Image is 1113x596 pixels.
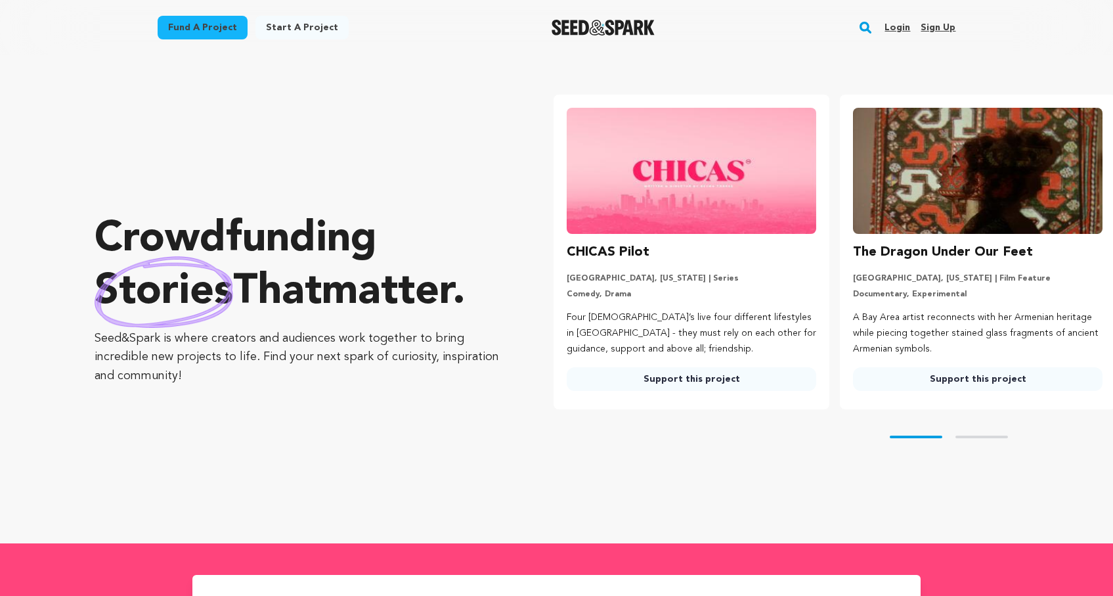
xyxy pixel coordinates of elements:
[567,108,816,234] img: CHICAS Pilot image
[95,329,501,386] p: Seed&Spark is where creators and audiences work together to bring incredible new projects to life...
[567,242,649,263] h3: CHICAS Pilot
[884,17,910,38] a: Login
[255,16,349,39] a: Start a project
[567,310,816,357] p: Four [DEMOGRAPHIC_DATA]’s live four different lifestyles in [GEOGRAPHIC_DATA] - they must rely on...
[853,367,1102,391] a: Support this project
[567,289,816,300] p: Comedy, Drama
[322,271,452,313] span: matter
[552,20,655,35] a: Seed&Spark Homepage
[552,20,655,35] img: Seed&Spark Logo Dark Mode
[567,273,816,284] p: [GEOGRAPHIC_DATA], [US_STATE] | Series
[567,367,816,391] a: Support this project
[853,273,1102,284] p: [GEOGRAPHIC_DATA], [US_STATE] | Film Feature
[158,16,248,39] a: Fund a project
[853,289,1102,300] p: Documentary, Experimental
[853,108,1102,234] img: The Dragon Under Our Feet image
[95,256,233,328] img: hand sketched image
[853,310,1102,357] p: A Bay Area artist reconnects with her Armenian heritage while piecing together stained glass frag...
[853,242,1033,263] h3: The Dragon Under Our Feet
[95,214,501,319] p: Crowdfunding that .
[921,17,955,38] a: Sign up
